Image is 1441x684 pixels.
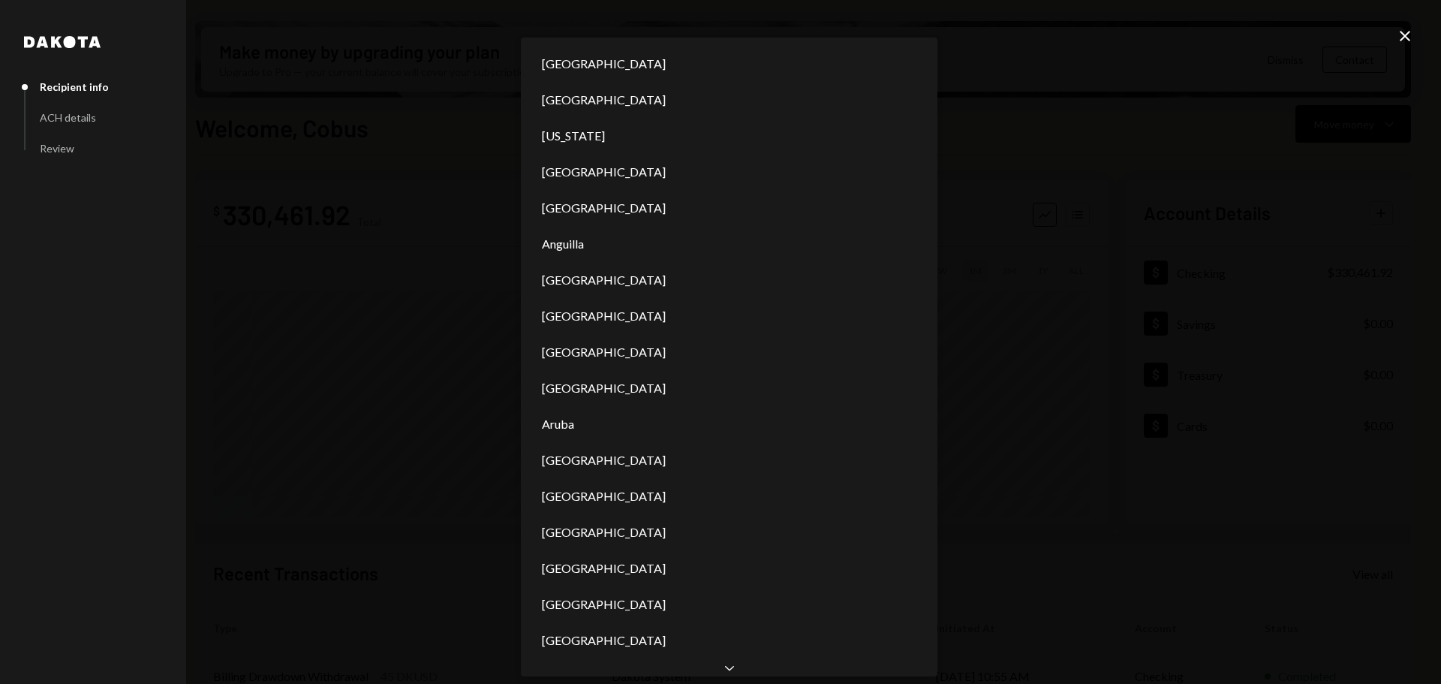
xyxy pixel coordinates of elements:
[542,91,666,109] span: [GEOGRAPHIC_DATA]
[542,487,666,505] span: [GEOGRAPHIC_DATA]
[529,36,912,65] h2: Add recipient address
[542,415,574,433] span: Aruba
[542,127,605,145] span: [US_STATE]
[542,235,584,253] span: Anguilla
[542,379,666,397] span: [GEOGRAPHIC_DATA]
[40,111,96,124] div: ACH details
[542,163,666,181] span: [GEOGRAPHIC_DATA]
[542,343,666,361] span: [GEOGRAPHIC_DATA]
[542,307,666,325] span: [GEOGRAPHIC_DATA]
[542,451,666,469] span: [GEOGRAPHIC_DATA]
[542,55,666,73] span: [GEOGRAPHIC_DATA]
[542,271,666,289] span: [GEOGRAPHIC_DATA]
[542,559,666,577] span: [GEOGRAPHIC_DATA]
[542,631,666,649] span: [GEOGRAPHIC_DATA]
[40,142,74,155] div: Review
[542,199,666,217] span: [GEOGRAPHIC_DATA]
[542,523,666,541] span: [GEOGRAPHIC_DATA]
[40,80,109,93] div: Recipient info
[542,595,666,613] span: [GEOGRAPHIC_DATA]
